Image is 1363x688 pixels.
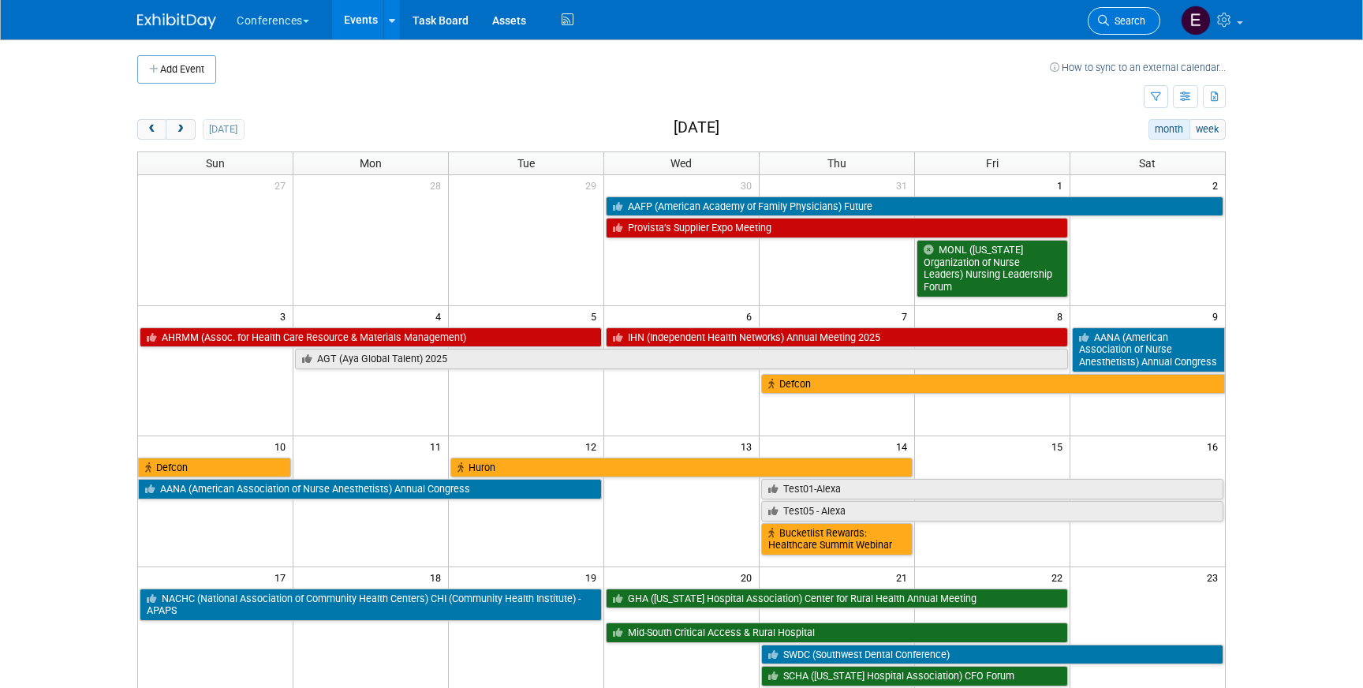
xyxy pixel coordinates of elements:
[137,13,216,29] img: ExhibitDay
[1205,436,1225,456] span: 16
[1050,62,1226,73] a: How to sync to an external calendar...
[450,458,913,478] a: Huron
[140,589,602,621] a: NACHC (National Association of Community Health Centers) CHI (Community Health Institute) - APAPS
[674,119,719,136] h2: [DATE]
[273,436,293,456] span: 10
[986,157,999,170] span: Fri
[166,119,195,140] button: next
[1205,567,1225,587] span: 23
[606,623,1068,643] a: Mid-South Critical Access & Rural Hospital
[739,567,759,587] span: 20
[1211,175,1225,195] span: 2
[138,458,291,478] a: Defcon
[739,175,759,195] span: 30
[278,306,293,326] span: 3
[761,479,1223,499] a: Test01-Alexa
[1055,306,1070,326] span: 8
[761,501,1223,522] a: Test05 - Alexa
[584,175,603,195] span: 29
[900,306,914,326] span: 7
[203,119,245,140] button: [DATE]
[589,306,603,326] span: 5
[517,157,535,170] span: Tue
[827,157,846,170] span: Thu
[1211,306,1225,326] span: 9
[1181,6,1211,36] img: Erin Anderson
[761,645,1223,665] a: SWDC (Southwest Dental Conference)
[1109,15,1145,27] span: Search
[428,436,448,456] span: 11
[1050,436,1070,456] span: 15
[584,436,603,456] span: 12
[206,157,225,170] span: Sun
[745,306,759,326] span: 6
[137,55,216,84] button: Add Event
[137,119,166,140] button: prev
[1148,119,1190,140] button: month
[917,240,1068,297] a: MONL ([US_STATE] Organization of Nurse Leaders) Nursing Leadership Forum
[894,175,914,195] span: 31
[894,567,914,587] span: 21
[606,589,1068,609] a: GHA ([US_STATE] Hospital Association) Center for Rural Health Annual Meeting
[761,523,913,555] a: Bucketlist Rewards: Healthcare Summit Webinar
[1050,567,1070,587] span: 22
[273,567,293,587] span: 17
[273,175,293,195] span: 27
[140,327,602,348] a: AHRMM (Assoc. for Health Care Resource & Materials Management)
[1055,175,1070,195] span: 1
[606,327,1068,348] a: IHN (Independent Health Networks) Annual Meeting 2025
[606,196,1223,217] a: AAFP (American Academy of Family Physicians) Future
[295,349,1067,369] a: AGT (Aya Global Talent) 2025
[1088,7,1160,35] a: Search
[894,436,914,456] span: 14
[606,218,1068,238] a: Provista’s Supplier Expo Meeting
[670,157,692,170] span: Wed
[138,479,602,499] a: AANA (American Association of Nurse Anesthetists) Annual Congress
[1189,119,1226,140] button: week
[584,567,603,587] span: 19
[1072,327,1225,372] a: AANA (American Association of Nurse Anesthetists) Annual Congress
[428,567,448,587] span: 18
[761,374,1225,394] a: Defcon
[434,306,448,326] span: 4
[360,157,382,170] span: Mon
[428,175,448,195] span: 28
[1139,157,1156,170] span: Sat
[739,436,759,456] span: 13
[761,666,1068,686] a: SCHA ([US_STATE] Hospital Association) CFO Forum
